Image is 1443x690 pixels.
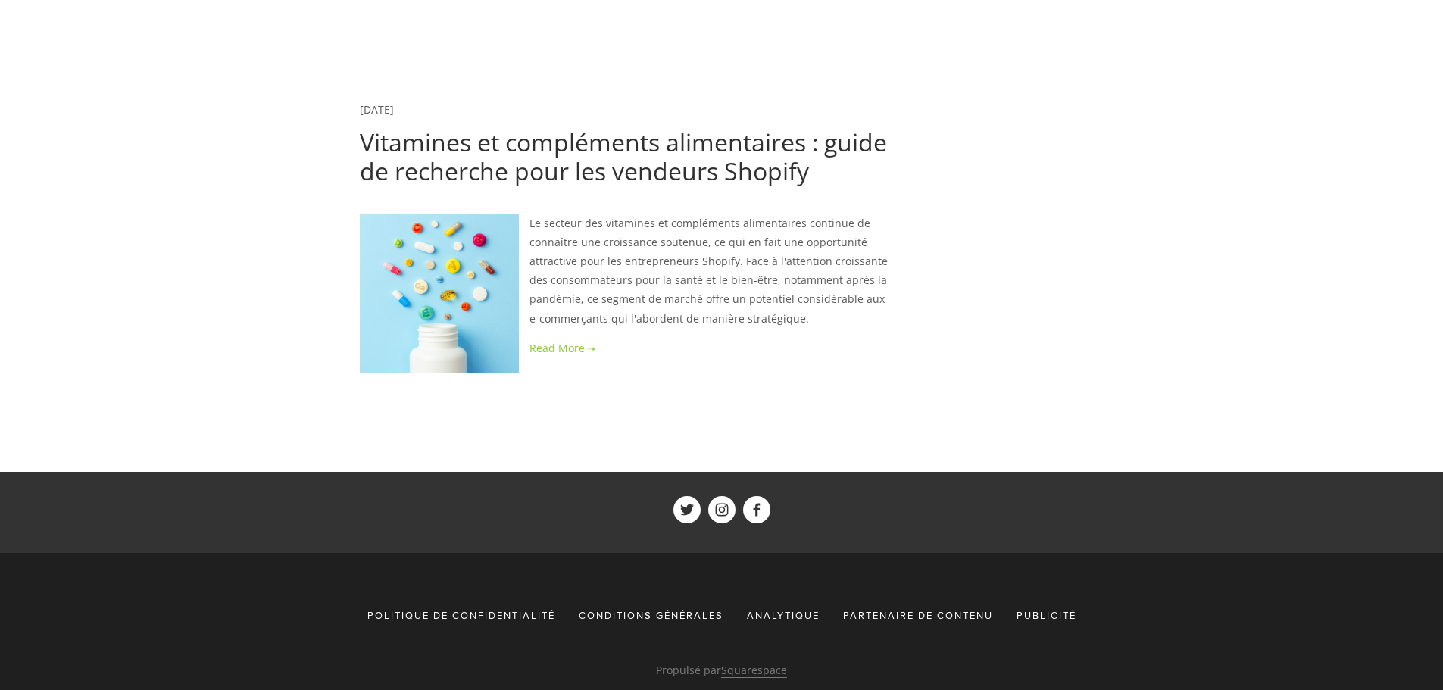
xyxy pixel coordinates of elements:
a: politique de confidentialité [367,601,565,629]
font: Conditions générales [579,608,723,622]
font: Partenaire de contenu [843,608,993,622]
font: politique de confidentialité [367,608,555,622]
a: [DATE] [360,102,394,117]
font: Publicité [1017,608,1076,622]
a: Partenaire de contenu [833,601,1003,629]
font: Squarespace [721,663,787,677]
font: Le secteur des vitamines et compléments alimentaires continue de connaître une croissance soutenu... [529,216,891,326]
a: ShelfTrend [743,496,770,523]
img: Vitamines et compléments alimentaires : guide de recherche pour les vendeurs Shopify [360,214,519,373]
a: Vitamines et compléments alimentaires : guide de recherche pour les vendeurs Shopify [360,126,887,187]
a: ShelfTrend [673,496,701,523]
a: Publicité [1007,601,1076,629]
font: Propulsé par [656,663,721,677]
font: Analytique [747,608,820,622]
a: Conditions générales [569,601,733,629]
a: Squarespace [721,663,787,678]
a: ShelfTrend [708,496,736,523]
